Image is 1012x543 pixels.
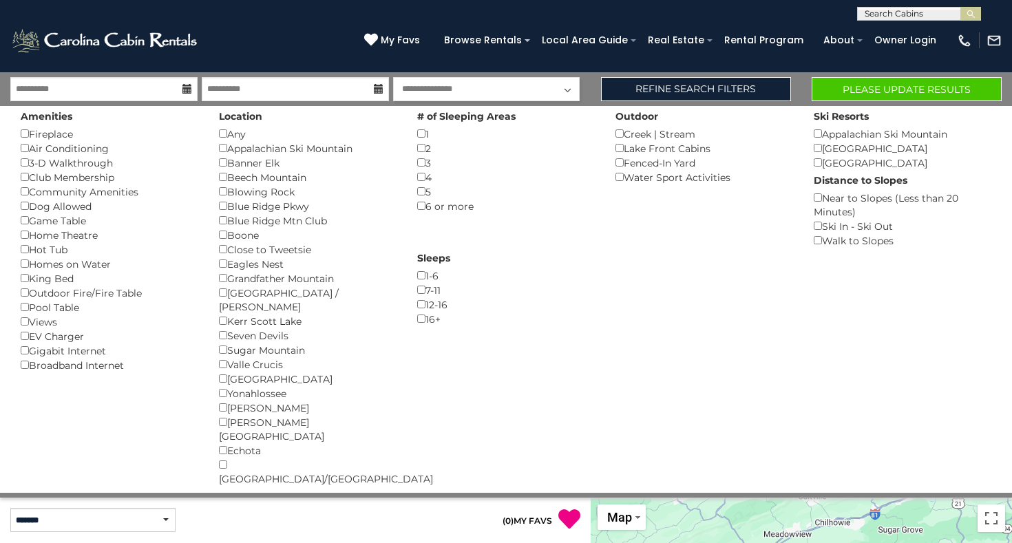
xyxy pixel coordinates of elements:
div: 7-11 [417,283,595,297]
div: Hot Tub [21,242,198,257]
div: Air Conditioning [21,141,198,156]
div: [GEOGRAPHIC_DATA] / [PERSON_NAME] [219,286,397,314]
label: Amenities [21,109,72,123]
div: Seven Devils [219,328,397,343]
img: mail-regular-white.png [987,33,1002,48]
div: Sugar Mountain [219,343,397,357]
div: Dog Allowed [21,199,198,213]
div: King Bed [21,271,198,286]
span: My Favs [381,33,420,47]
div: Fireplace [21,127,198,141]
div: Banner Elk [219,156,397,170]
div: 5 [417,184,595,199]
div: [GEOGRAPHIC_DATA] [814,156,991,170]
div: Yonahlossee [219,386,397,401]
div: Blue Ridge Pkwy [219,199,397,213]
label: Distance to Slopes [814,173,907,187]
div: 6 or more [417,199,595,213]
div: Near to Slopes (Less than 20 Minutes) [814,191,991,219]
div: [PERSON_NAME][GEOGRAPHIC_DATA] [219,415,397,443]
label: Outdoor [615,109,658,123]
div: 2 [417,141,595,156]
div: Home Theatre [21,228,198,242]
div: 1 [417,127,595,141]
img: phone-regular-white.png [957,33,972,48]
a: Refine Search Filters [601,77,791,101]
div: Blue Ridge Mtn Club [219,213,397,228]
div: Community Amenities [21,184,198,199]
div: Kerr Scott Lake [219,314,397,328]
label: Location [219,109,262,123]
div: Ski In - Ski Out [814,219,991,233]
div: Boone [219,228,397,242]
label: Ski Resorts [814,109,869,123]
div: Lake Front Cabins [615,141,793,156]
div: Broadband Internet [21,358,198,372]
label: # of Sleeping Areas [417,109,516,123]
div: Grandfather Mountain [219,271,397,286]
div: Homes on Water [21,257,198,271]
a: Real Estate [641,30,711,51]
div: 3 [417,156,595,170]
div: Walk to Slopes [814,233,991,248]
button: Please Update Results [812,77,1002,101]
div: Club Membership [21,170,198,184]
div: 3-D Walkthrough [21,156,198,170]
div: [GEOGRAPHIC_DATA] [814,141,991,156]
div: Pool Table [21,300,198,315]
div: Blowing Rock [219,184,397,199]
div: [PERSON_NAME] [219,401,397,415]
div: 1-6 [417,268,595,283]
div: Valle Crucis [219,357,397,372]
div: Beech Mountain [219,170,397,184]
img: White-1-2.png [10,27,201,54]
a: My Favs [364,33,423,48]
a: Rental Program [717,30,810,51]
div: Fenced-In Yard [615,156,793,170]
button: Toggle fullscreen view [978,504,1005,532]
a: Local Area Guide [535,30,635,51]
div: Appalachian Ski Mountain [219,141,397,156]
div: Gigabit Internet [21,343,198,358]
div: Close to Tweetsie [219,242,397,257]
div: Game Table [21,213,198,228]
a: Owner Login [867,30,943,51]
div: 16+ [417,312,595,326]
div: Water Sport Activities [615,170,793,184]
div: Views [21,315,198,329]
button: Change map style [598,504,646,530]
div: 4 [417,170,595,184]
div: EV Charger [21,329,198,343]
div: [GEOGRAPHIC_DATA] [219,372,397,386]
span: ( ) [503,515,514,526]
label: Sleeps [417,251,450,265]
div: Echota [219,443,397,458]
span: Map [607,510,632,524]
a: Browse Rentals [437,30,529,51]
div: 12-16 [417,297,595,312]
div: Eagles Nest [219,257,397,271]
div: Outdoor Fire/Fire Table [21,286,198,300]
div: Any [219,127,397,141]
a: About [816,30,861,51]
a: (0)MY FAVS [503,515,552,526]
div: Creek | Stream [615,127,793,141]
div: [GEOGRAPHIC_DATA]/[GEOGRAPHIC_DATA] [219,458,397,486]
div: Appalachian Ski Mountain [814,127,991,141]
span: 0 [505,515,511,526]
